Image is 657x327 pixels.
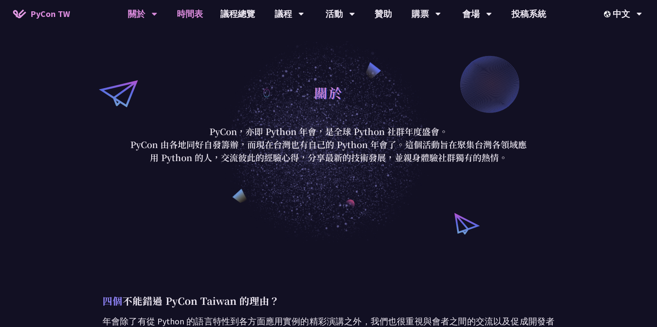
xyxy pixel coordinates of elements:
[314,79,343,106] h1: 關於
[4,3,79,25] a: PyCon TW
[13,10,26,18] img: Home icon of PyCon TW 2025
[126,125,531,138] p: PyCon，亦即 Python 年會，是全球 Python 社群年度盛會。
[126,138,531,164] p: PyCon 由各地同好自發籌辦，而現在台灣也有自己的 Python 年會了。這個活動旨在聚集台灣各領域應用 Python 的人，交流彼此的經驗心得，分享最新的技術發展，並親身體驗社群獨有的熱情。
[103,293,554,308] p: 不能錯過 PyCon Taiwan 的理由？
[103,294,123,307] span: 四個
[30,7,70,20] span: PyCon TW
[604,11,613,17] img: Locale Icon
